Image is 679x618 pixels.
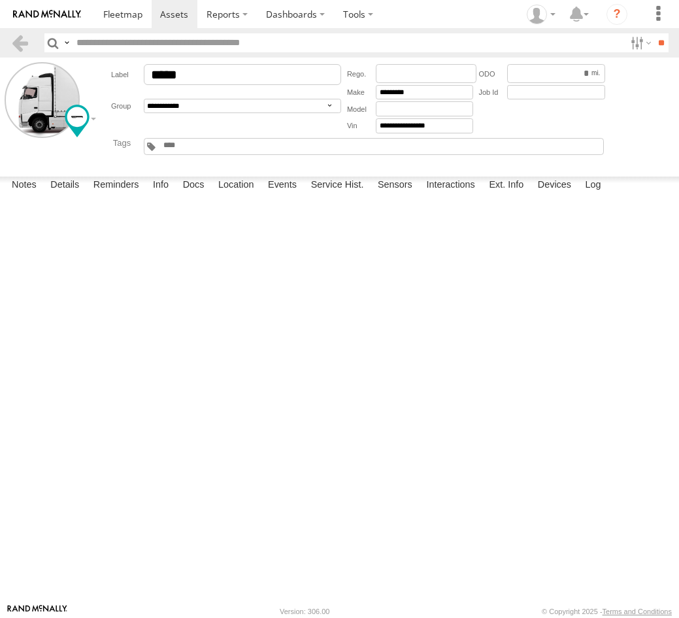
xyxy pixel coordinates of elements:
label: Reminders [87,177,146,195]
label: Notes [5,177,43,195]
label: Location [212,177,261,195]
label: Ext. Info [482,177,530,195]
label: Sensors [371,177,419,195]
div: Change Map Icon [65,105,90,137]
label: Devices [531,177,578,195]
a: Visit our Website [7,605,67,618]
label: Search Filter Options [625,33,654,52]
label: Search Query [61,33,72,52]
div: © Copyright 2025 - [542,608,672,615]
label: Details [44,177,86,195]
div: Josue Jimenez [522,5,560,24]
label: Log [579,177,608,195]
label: Docs [176,177,211,195]
label: Service Hist. [305,177,371,195]
div: Version: 306.00 [280,608,329,615]
label: Events [261,177,303,195]
a: Back to previous Page [10,33,29,52]
img: rand-logo.svg [13,10,81,19]
a: Terms and Conditions [603,608,672,615]
label: Interactions [420,177,482,195]
label: Info [146,177,175,195]
i: ? [606,4,627,25]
